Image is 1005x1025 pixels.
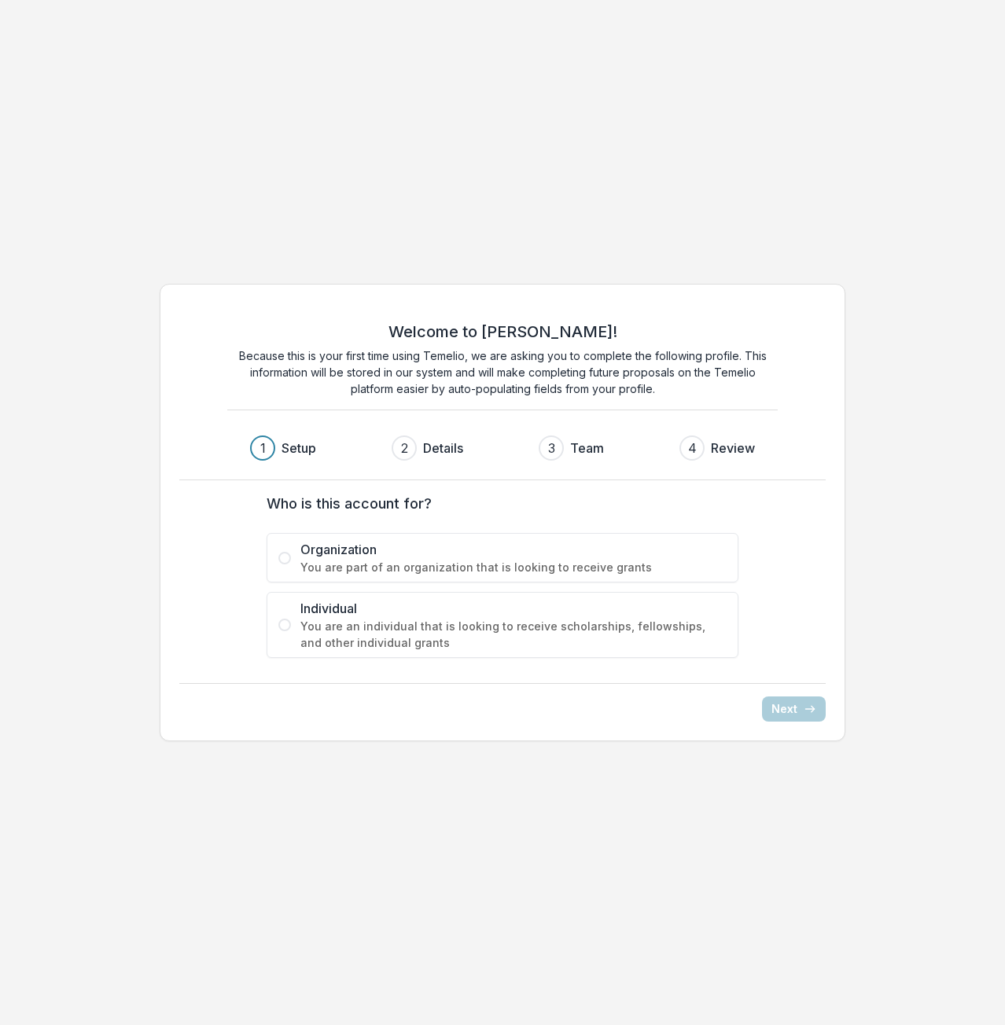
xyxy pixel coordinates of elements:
[548,439,555,457] div: 3
[762,696,826,722] button: Next
[711,439,755,457] h3: Review
[401,439,408,457] div: 2
[688,439,697,457] div: 4
[423,439,463,457] h3: Details
[300,540,727,559] span: Organization
[267,493,729,514] label: Who is this account for?
[227,347,778,397] p: Because this is your first time using Temelio, we are asking you to complete the following profil...
[250,435,755,461] div: Progress
[300,599,727,618] span: Individual
[570,439,604,457] h3: Team
[300,559,727,575] span: You are part of an organization that is looking to receive grants
[282,439,316,457] h3: Setup
[260,439,266,457] div: 1
[388,322,617,341] h2: Welcome to [PERSON_NAME]!
[300,618,727,651] span: You are an individual that is looking to receive scholarships, fellowships, and other individual ...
